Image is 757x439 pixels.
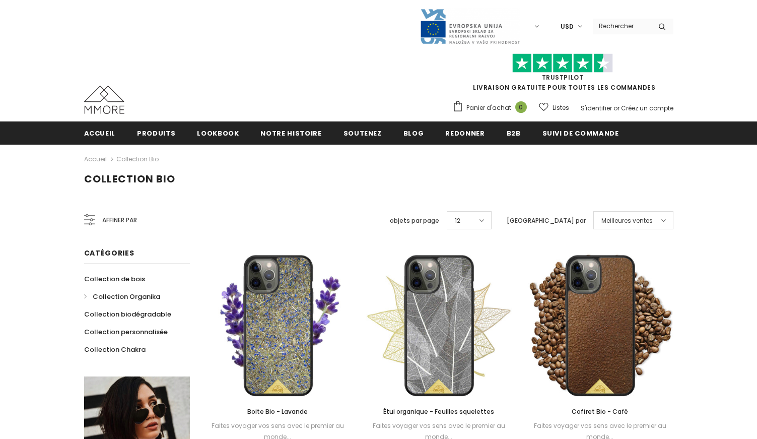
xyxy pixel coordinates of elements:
span: Collection Chakra [84,345,146,354]
span: LIVRAISON GRATUITE POUR TOUTES LES COMMANDES [452,58,673,92]
a: Coffret Bio - Café [527,406,673,417]
span: Accueil [84,129,116,138]
span: Collection Organika [93,292,160,301]
a: soutenez [343,121,382,144]
span: Coffret Bio - Café [572,407,628,416]
a: Produits [137,121,175,144]
a: Accueil [84,121,116,144]
span: USD [561,22,574,32]
span: or [613,104,620,112]
a: Blog [403,121,424,144]
span: 0 [515,101,527,113]
a: Accueil [84,153,107,165]
span: Collection Bio [84,172,175,186]
input: Search Site [593,19,651,33]
span: Collection biodégradable [84,309,171,319]
span: Lookbook [197,129,239,138]
span: Boite Bio - Lavande [247,407,308,416]
span: Étui organique - Feuilles squelettes [383,407,494,416]
a: Collection biodégradable [84,305,171,323]
label: [GEOGRAPHIC_DATA] par [507,216,586,226]
a: Collection Bio [116,155,159,163]
a: Étui organique - Feuilles squelettes [366,406,512,417]
img: Cas MMORE [84,86,124,114]
a: Panier d'achat 0 [452,100,532,115]
span: Produits [137,129,175,138]
a: Redonner [445,121,485,144]
img: Javni Razpis [420,8,520,45]
a: Collection personnalisée [84,323,168,341]
span: B2B [507,129,521,138]
a: Collection Organika [84,288,160,305]
span: Collection personnalisée [84,327,168,337]
span: Suivi de commande [542,129,619,138]
a: Listes [539,99,569,116]
a: Notre histoire [260,121,321,144]
label: objets par page [390,216,439,226]
span: Collection de bois [84,274,145,284]
a: Lookbook [197,121,239,144]
span: 12 [455,216,460,226]
span: Panier d'achat [466,103,511,113]
span: Affiner par [102,215,137,226]
span: Redonner [445,129,485,138]
a: Boite Bio - Lavande [205,406,351,417]
a: Collection de bois [84,270,145,288]
a: B2B [507,121,521,144]
img: Faites confiance aux étoiles pilotes [512,53,613,73]
a: S'identifier [581,104,612,112]
a: TrustPilot [542,73,584,82]
span: Blog [403,129,424,138]
span: Meilleures ventes [601,216,653,226]
a: Créez un compte [621,104,673,112]
span: Catégories [84,248,134,258]
span: Notre histoire [260,129,321,138]
span: Listes [553,103,569,113]
a: Javni Razpis [420,22,520,30]
span: soutenez [343,129,382,138]
a: Collection Chakra [84,341,146,358]
a: Suivi de commande [542,121,619,144]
